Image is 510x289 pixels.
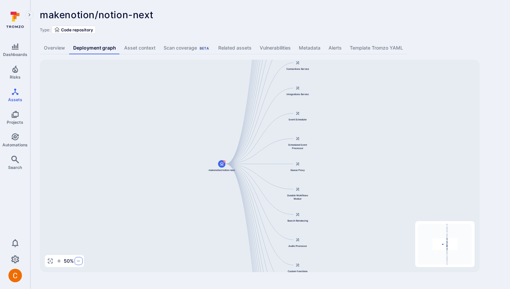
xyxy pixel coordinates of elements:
[3,52,27,57] span: Dashboards
[288,244,307,248] span: Audio Processor
[164,45,210,51] div: Scan coverage
[120,42,160,54] a: Asset context
[40,9,153,21] span: makenotion/notion-next
[295,42,324,54] a: Metadata
[8,269,22,282] img: ACg8ocJuq_DPPTkXyD9OlTnVLvDrpObecjcADscmEHLMiTyEnTELew=s96-c
[8,165,22,170] span: Search
[7,120,23,125] span: Projects
[198,46,210,51] div: Beta
[289,118,307,121] span: Event Scheduler
[69,42,120,54] a: Deployment graph
[286,67,309,70] span: Connections Service
[2,142,28,147] span: Automations
[40,42,69,54] a: Overview
[324,42,346,54] a: Alerts
[284,194,311,200] span: Durable Workflows Worker
[40,27,50,32] span: Type:
[40,42,501,54] div: Asset tabs
[27,12,32,18] i: Expand navigation menu
[287,219,308,222] span: Search Reindexing
[8,269,22,282] div: Camilo Rivera
[25,11,33,19] button: Expand navigation menu
[346,42,407,54] a: Template Tromzo YAML
[290,168,305,172] span: Queue Proxy
[209,168,235,172] span: makenotion/notion-next
[284,143,311,150] span: Scheduled Event Processor
[61,27,93,32] span: Code repository
[8,97,22,102] span: Assets
[214,42,256,54] a: Related assets
[10,75,21,80] span: Risks
[288,269,308,273] span: Custom Functions
[287,92,309,96] span: Integrations Service
[64,258,74,264] span: 50 %
[256,42,295,54] a: Vulnerabilities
